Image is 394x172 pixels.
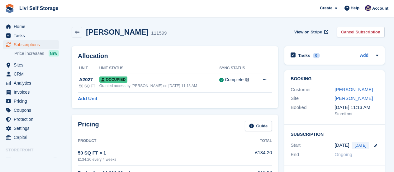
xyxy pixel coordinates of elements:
img: Jim [365,5,371,11]
span: Protection [14,115,51,124]
span: Home [14,22,51,31]
h2: Pricing [78,121,99,131]
h2: Subscription [291,131,378,137]
span: Invoices [14,88,51,96]
div: 111599 [151,30,167,37]
div: 50 SQ FT × 1 [78,150,242,157]
span: Tasks [14,31,51,40]
a: menu [3,61,59,69]
th: Unit Status [99,63,219,73]
div: Customer [291,86,335,93]
span: Subscriptions [14,40,51,49]
span: Price increases [14,51,44,57]
a: Guide [245,121,272,131]
div: NEW [49,50,59,57]
span: Ongoing [335,152,352,157]
a: menu [3,31,59,40]
th: Product [78,136,242,146]
span: Pricing [14,97,51,106]
div: Booked [291,104,335,117]
div: £134.20 every 4 weeks [78,157,242,162]
a: Livi Self Storage [17,3,61,13]
div: 0 [313,53,320,58]
div: Site [291,95,335,102]
span: [DATE] [352,142,369,149]
span: Create [320,5,332,11]
div: Start [291,142,335,149]
a: Price increases NEW [14,50,59,57]
th: Sync Status [219,63,256,73]
a: menu [3,133,59,142]
a: menu [3,88,59,96]
div: Granted access by [PERSON_NAME] on [DATE] 11:18 AM [99,83,219,89]
a: View on Stripe [292,27,330,37]
a: menu [3,97,59,106]
span: Coupons [14,106,51,115]
div: 50 SQ FT [79,83,99,89]
span: Capital [14,133,51,142]
a: menu [3,70,59,78]
span: CRM [14,70,51,78]
td: £134.20 [242,146,272,165]
a: menu [3,22,59,31]
span: Online Store [14,155,51,164]
a: menu [3,40,59,49]
a: Preview store [51,155,59,163]
h2: Booking [291,76,378,81]
th: Total [242,136,272,146]
a: Add Unit [78,95,97,102]
span: Help [351,5,359,11]
div: A2027 [79,76,99,83]
a: [PERSON_NAME] [335,96,373,101]
a: menu [3,115,59,124]
a: menu [3,155,59,164]
div: Complete [225,76,244,83]
th: Unit [78,63,99,73]
a: Cancel Subscription [337,27,385,37]
span: Account [372,5,388,12]
h2: Tasks [298,53,310,58]
a: menu [3,106,59,115]
img: icon-info-grey-7440780725fd019a000dd9b08b2336e03edf1995a4989e88bcd33f0948082b44.svg [245,78,249,81]
span: View on Stripe [294,29,322,35]
img: stora-icon-8386f47178a22dfd0bd8f6a31ec36ba5ce8667c1dd55bd0f319d3a0aa187defe.svg [5,4,14,13]
span: Storefront [6,147,62,153]
div: [DATE] 11:13 AM [335,104,378,111]
a: Add [360,52,368,59]
h2: Allocation [78,52,272,60]
div: Storefront [335,111,378,117]
span: Settings [14,124,51,133]
span: Analytics [14,79,51,87]
time: 2025-10-01 00:00:00 UTC [335,142,349,149]
span: Occupied [99,76,127,83]
div: End [291,151,335,158]
span: Sites [14,61,51,69]
h2: [PERSON_NAME] [86,28,149,36]
a: [PERSON_NAME] [335,87,373,92]
a: menu [3,124,59,133]
a: menu [3,79,59,87]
